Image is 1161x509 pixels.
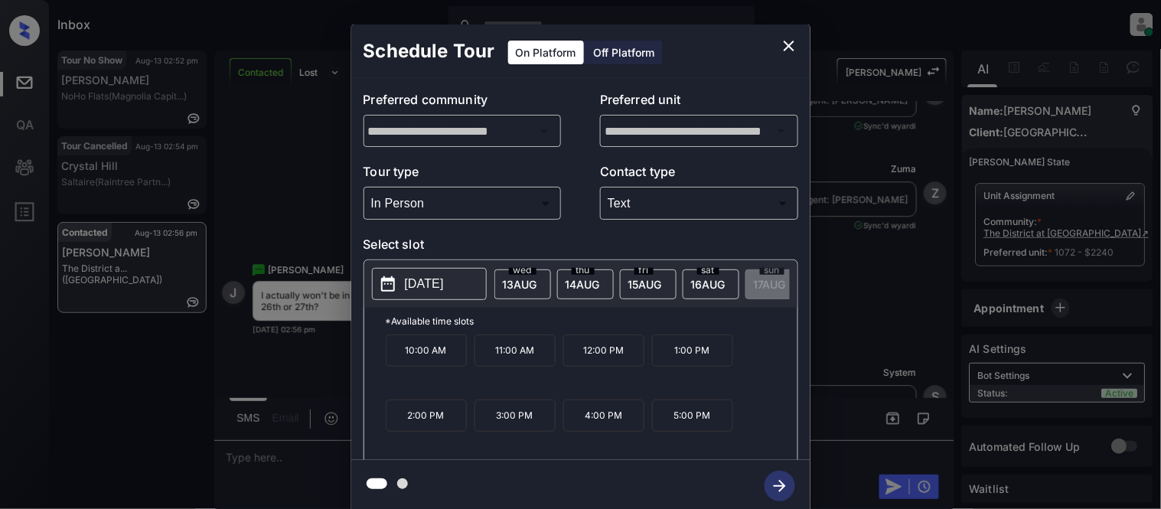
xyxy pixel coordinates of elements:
[386,308,797,334] p: *Available time slots
[604,191,794,216] div: Text
[652,334,733,367] p: 1:00 PM
[566,278,600,291] span: 14 AUG
[634,266,654,275] span: fri
[405,275,444,293] p: [DATE]
[683,269,739,299] div: date-select
[563,400,644,432] p: 4:00 PM
[572,266,595,275] span: thu
[586,41,663,64] div: Off Platform
[503,278,537,291] span: 13 AUG
[475,400,556,432] p: 3:00 PM
[620,269,677,299] div: date-select
[386,400,467,432] p: 2:00 PM
[364,90,562,115] p: Preferred community
[372,268,487,300] button: [DATE]
[628,278,662,291] span: 15 AUG
[509,266,536,275] span: wed
[691,278,726,291] span: 16 AUG
[697,266,719,275] span: sat
[563,334,644,367] p: 12:00 PM
[351,24,507,78] h2: Schedule Tour
[475,334,556,367] p: 11:00 AM
[600,90,798,115] p: Preferred unit
[600,162,798,187] p: Contact type
[364,235,798,259] p: Select slot
[508,41,584,64] div: On Platform
[367,191,558,216] div: In Person
[557,269,614,299] div: date-select
[364,162,562,187] p: Tour type
[386,334,467,367] p: 10:00 AM
[774,31,804,61] button: close
[494,269,551,299] div: date-select
[755,466,804,506] button: btn-next
[652,400,733,432] p: 5:00 PM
